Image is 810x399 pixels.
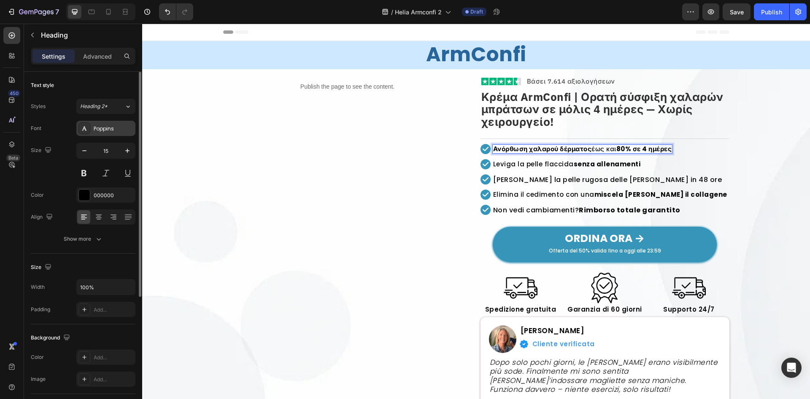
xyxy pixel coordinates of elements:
[378,303,579,312] h2: [PERSON_NAME]
[350,151,581,161] h2: [PERSON_NAME] la pelle rugosa delle [PERSON_NAME] in 48 ore
[350,182,539,191] h2: Non vedi cambiamenti?
[31,283,45,291] div: Width
[384,52,474,64] h2: Rich Text Editor. Editing area: main
[64,235,103,243] div: Show more
[432,136,499,145] strong: senza allenamenti
[94,354,133,361] div: Add...
[6,155,20,161] div: Beta
[351,122,530,129] p: έως και
[31,145,53,156] div: Size
[474,121,530,130] strong: 80% σε 4 ημέρες
[338,136,348,146] img: gempages_578032762192134844-88b87ca2-be41-4c1c-b887-bae649484af3.png
[730,8,744,16] span: Save
[31,212,54,223] div: Align
[351,203,575,239] button: <p><strong>ORDINA ORA →</strong><br><span style="font-size:12px;">Offerta del 50% valida fino a o...
[378,316,386,325] img: gempages_578032762192134844-46e13ccc-dc52-4ced-9ce7-b9dd63550209.webp
[338,66,587,108] h2: Rich Text Editor. Editing area: main
[470,8,483,16] span: Draft
[350,136,499,145] h2: Leviga la pelle flaccida
[3,3,63,20] button: 7
[31,332,72,344] div: Background
[530,247,564,281] img: gempages_578032762192134844-c2cdc149-52a8-439a-92fa-3a2ca774d649.png
[41,30,132,40] p: Heading
[31,81,54,89] div: Text style
[761,8,782,16] div: Publish
[42,52,65,61] p: Settings
[31,262,53,273] div: Size
[338,166,348,176] img: gempages_578032762192134844-88b87ca2-be41-4c1c-b887-bae649484af3.png
[445,247,479,281] img: gempages_578032762192134844-c73cd0f2-a33b-4b74-8ef8-785f6933513c.png
[77,280,135,295] input: Auto
[351,121,450,130] strong: Ανόρθωση χαλαρού δέρματος
[338,53,381,62] img: gempages_578032762192134844-3d8100ea-935c-4006-8267-66c86dac0d37.webp
[407,223,519,231] span: Offerta del 50% valida fino a oggi alle 23:59
[83,52,112,61] p: Advanced
[94,192,133,199] div: 000000
[31,375,46,383] div: Image
[338,151,348,161] img: gempages_578032762192134844-88b87ca2-be41-4c1c-b887-bae649484af3.png
[506,281,587,290] h2: Supporto 24/7
[781,358,802,378] div: Open Intercom Messenger
[31,306,50,313] div: Padding
[422,281,503,290] h2: Garanzia di 60 giorni
[395,8,442,16] span: Helia Armconfi 2
[347,302,374,329] img: gempages_578032762192134844-31c2b037-56e6-473f-bc9b-3098b83478c7.png
[80,103,108,110] span: Heading 2*
[31,231,135,247] button: Show more
[338,120,348,130] img: gempages_578032762192134844-88b87ca2-be41-4c1c-b887-bae649484af3.png
[350,166,586,176] h2: Elimina il cedimento con una
[339,67,586,105] p: Κρέμα ArmConfi | Ορατή σύσφιξη χαλαρών μπράτσων σε μόλις 4 ημέρες — Χωρίς χειρουργείο!
[94,125,133,133] div: Poppins
[437,182,538,191] strong: Rimborso totale garantito
[94,306,133,314] div: Add...
[350,121,531,130] h2: Rich Text Editor. Editing area: main
[362,247,395,281] img: gempages_578032762192134844-c2cdc149-52a8-439a-92fa-3a2ca774d649.png
[31,191,44,199] div: Color
[385,54,473,62] p: Βάσει 7.614 αξιολογήσεων
[94,376,133,383] div: Add...
[389,316,454,324] h2: Cliente verificata
[76,99,135,114] button: Heading 2*
[31,353,44,361] div: Color
[159,3,193,20] div: Undo/Redo
[347,334,579,371] h2: Dopo solo pochi giorni, le [PERSON_NAME] erano visibilmente più sode. Finalmente mi sono sentita ...
[423,207,502,222] strong: ORDINA ORA →
[31,103,46,110] div: Styles
[452,166,585,175] strong: miscela [PERSON_NAME] il collagene
[142,24,810,399] iframe: Design area
[391,8,393,16] span: /
[8,90,20,97] div: 450
[754,3,789,20] button: Publish
[338,281,419,290] h2: Spedizione gratuita
[31,125,41,132] div: Font
[723,3,751,20] button: Save
[338,181,348,191] img: gempages_578032762192134844-88b87ca2-be41-4c1c-b887-bae649484af3.png
[55,7,59,17] p: 7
